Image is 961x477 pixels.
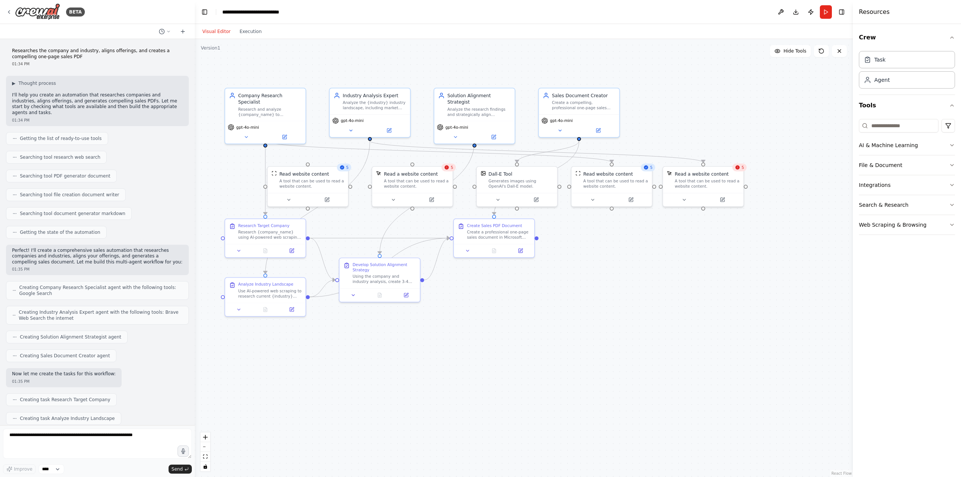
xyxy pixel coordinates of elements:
[198,27,235,36] button: Visual Editor
[200,462,210,471] button: toggle interactivity
[280,305,303,313] button: Open in side panel
[20,154,100,160] span: Searching tool research web search
[199,7,210,17] button: Hide left sidebar
[341,118,364,123] span: gpt-4o-mini
[447,92,511,105] div: Solution Alignment Strategist
[12,248,183,265] p: Perfect! I'll create a comprehensive sales automation that researches companies and industries, a...
[366,291,394,299] button: No output available
[467,223,522,228] div: Create Sales PDF Document
[12,48,183,60] p: Researches the company and industry, aligns offerings, and creates a compelling one-page sales PDF
[346,165,349,170] span: 5
[200,432,210,471] div: React Flow controls
[20,229,100,235] span: Getting the state of the automation
[580,126,616,134] button: Open in side panel
[859,116,955,241] div: Tools
[509,247,532,255] button: Open in side panel
[20,334,121,340] span: Creating Solution Alignment Strategist agent
[552,100,615,111] div: Create a compelling, professional one-page sales document that effectively communicates the value...
[859,175,955,195] button: Integrations
[12,371,116,377] p: Now let me create the tasks for this workflow:
[874,76,890,84] div: Agent
[384,171,438,177] div: Read a website content
[550,118,573,123] span: gpt-4o-mini
[518,196,554,204] button: Open in side panel
[12,61,183,67] div: 01:34 PM
[859,27,955,48] button: Crew
[267,166,349,207] div: 5ScrapeWebsiteToolRead website contentA tool that can be used to read a website content.
[384,179,449,189] div: A tool that can be used to read a website content.
[20,192,119,198] span: Searching tool file creation document writer
[675,179,740,189] div: A tool that can be used to read a website content.
[859,135,955,155] button: AI & Machine Learning
[836,7,847,17] button: Hide right sidebar
[552,92,615,99] div: Sales Document Creator
[451,165,453,170] span: 5
[12,379,116,384] div: 01:35 PM
[367,141,706,163] g: Edge from 5645cef1-a1f1-45a3-adae-828bb036d30a to 3c604dcf-d6d1-47ee-8c4a-8d9374cf23d9
[169,465,192,474] button: Send
[352,262,416,273] div: Develop Solution Alignment Strategy
[583,171,633,177] div: Read website content
[704,196,741,204] button: Open in side panel
[434,88,515,144] div: Solution Alignment StrategistAnalyze the research findings and strategically align {your_offering...
[271,171,277,176] img: ScrapeWebsiteTool
[280,247,303,255] button: Open in side panel
[279,171,329,177] div: Read website content
[453,218,535,258] div: Create Sales PDF DocumentCreate a professional one-page sales document in Microsoft Word format (...
[20,415,115,421] span: Creating task Analyze Industry Landscape
[224,277,306,317] div: Analyze Industry LandscapeUse AI-powered web scraping to research current {industry} industry tre...
[343,92,406,99] div: Industry Analysis Expert
[238,230,301,240] div: Research {company_name} using AI-powered web scraping to gather information from their official w...
[310,235,335,283] g: Edge from 9322cf3e-f1aa-4842-9e65-30f4c762f42c to 2b651c60-2b34-4c18-8a39-20b055e0bb38
[20,353,110,359] span: Creating Sales Document Creator agent
[262,141,615,163] g: Edge from bd72e644-5b25-4322-910e-2d55d38298eb to 03bef408-0d8f-4f20-815c-5eb541468ec9
[480,171,486,176] img: DallETool
[252,305,279,313] button: No output available
[859,95,955,116] button: Tools
[19,309,182,321] span: Creating Industry Analysis Expert agent with the following tools: Brave Web Search the internet
[200,442,210,452] button: zoom out
[19,284,182,296] span: Creating Company Research Specialist agent with the following tools: Google Search
[329,88,411,138] div: Industry Analysis ExpertAnalyze the {industry} industry landscape, including market trends, compe...
[224,88,306,144] div: Company Research SpecialistResearch and analyze {company_name} to understand their business model...
[279,179,344,189] div: A tool that can be used to read a website content.
[222,8,279,16] nav: breadcrumb
[238,92,301,105] div: Company Research Specialist
[475,133,512,141] button: Open in side panel
[156,27,174,36] button: Switch to previous chat
[201,45,220,51] div: Version 1
[859,195,955,215] button: Search & Research
[238,288,301,299] div: Use AI-powered web scraping to research current {industry} industry trends by intelligently extra...
[783,48,806,54] span: Hide Tools
[413,196,450,204] button: Open in side panel
[200,452,210,462] button: fit view
[20,397,110,403] span: Creating task Research Target Company
[371,126,407,134] button: Open in side panel
[12,92,183,116] p: I'll help you create an automation that researches companies and industries, aligns offerings, an...
[12,266,183,272] div: 01:35 PM
[14,466,32,472] span: Improve
[667,171,672,176] img: ScrapeElementFromWebsiteTool
[224,218,306,258] div: Research Target CompanyResearch {company_name} using AI-powered web scraping to gather informatio...
[583,179,648,189] div: A tool that can be used to read a website content.
[488,171,512,177] div: Dall-E Tool
[262,141,373,274] g: Edge from 5645cef1-a1f1-45a3-adae-828bb036d30a to 320343c7-1e2d-434e-a261-851330568d20
[488,179,553,189] div: Generates images using OpenAI's Dall-E model.
[309,196,345,204] button: Open in side panel
[424,235,450,283] g: Edge from 2b651c60-2b34-4c18-8a39-20b055e0bb38 to 52eae8b2-3a38-478d-abda-16e5bcff6282
[447,107,511,117] div: Analyze the research findings and strategically align {your_offerings} with {company_name}'s spec...
[266,133,303,141] button: Open in side panel
[372,166,453,207] div: 5ScrapeElementFromWebsiteToolRead a website contentA tool that can be used to read a website cont...
[514,141,582,163] g: Edge from 48d97e46-614e-4846-a791-99a8cfd8edd8 to 6ab6257b-fd4e-4a51-ac4c-2414f59dc333
[467,230,530,240] div: Create a professional one-page sales document in Microsoft Word format (.docx) that presents a co...
[376,171,381,176] img: ScrapeElementFromWebsiteTool
[12,117,183,123] div: 01:34 PM
[12,80,56,86] button: ▶Thought process
[741,165,744,170] span: 5
[476,166,558,207] div: DallEToolDall-E ToolGenerates images using OpenAI's Dall-E model.
[3,464,36,474] button: Improve
[859,48,955,95] div: Crew
[859,155,955,175] button: File & Document
[15,3,60,20] img: Logo
[12,80,15,86] span: ▶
